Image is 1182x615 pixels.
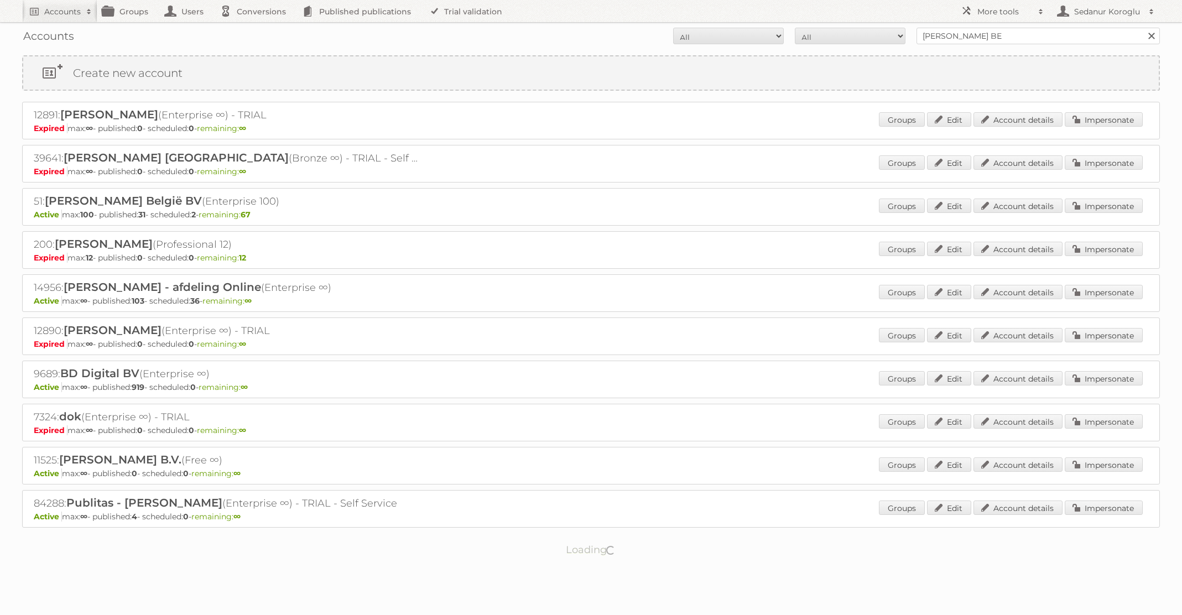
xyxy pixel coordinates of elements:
a: Account details [973,285,1063,299]
h2: 39641: (Bronze ∞) - TRIAL - Self Service [34,151,421,165]
strong: 0 [137,253,143,263]
strong: 0 [137,425,143,435]
a: Impersonate [1065,328,1143,342]
strong: 4 [132,512,137,522]
a: Groups [879,199,925,213]
strong: ∞ [80,468,87,478]
a: Groups [879,242,925,256]
span: Active [34,296,62,306]
h2: 12891: (Enterprise ∞) - TRIAL [34,108,421,122]
strong: 0 [137,123,143,133]
a: Impersonate [1065,285,1143,299]
a: Edit [927,501,971,515]
span: Expired [34,123,67,133]
h2: 84288: (Enterprise ∞) - TRIAL - Self Service [34,496,421,510]
span: remaining: [197,123,246,133]
a: Edit [927,414,971,429]
a: Create new account [23,56,1159,90]
span: Active [34,512,62,522]
a: Groups [879,112,925,127]
a: Groups [879,155,925,170]
span: remaining: [199,210,251,220]
span: remaining: [191,468,241,478]
strong: 0 [189,339,194,349]
span: [PERSON_NAME] België BV [45,194,202,207]
p: max: - published: - scheduled: - [34,512,1148,522]
strong: 103 [132,296,144,306]
h2: 9689: (Enterprise ∞) [34,367,421,381]
strong: 31 [138,210,145,220]
a: Edit [927,457,971,472]
strong: 0 [189,123,194,133]
h2: 14956: (Enterprise ∞) [34,280,421,295]
span: Active [34,210,62,220]
strong: ∞ [80,382,87,392]
a: Edit [927,112,971,127]
a: Impersonate [1065,414,1143,429]
a: Edit [927,242,971,256]
span: remaining: [197,339,246,349]
h2: 12890: (Enterprise ∞) - TRIAL [34,324,421,338]
strong: ∞ [244,296,252,306]
span: remaining: [197,425,246,435]
strong: 919 [132,382,144,392]
a: Account details [973,328,1063,342]
p: max: - published: - scheduled: - [34,296,1148,306]
p: max: - published: - scheduled: - [34,425,1148,435]
a: Account details [973,199,1063,213]
span: [PERSON_NAME] [GEOGRAPHIC_DATA] [64,151,289,164]
span: BD Digital BV [60,367,139,380]
span: Active [34,382,62,392]
a: Groups [879,414,925,429]
strong: ∞ [80,512,87,522]
h2: 200: (Professional 12) [34,237,421,252]
p: max: - published: - scheduled: - [34,468,1148,478]
a: Groups [879,371,925,385]
a: Groups [879,328,925,342]
p: max: - published: - scheduled: - [34,123,1148,133]
strong: ∞ [239,123,246,133]
a: Impersonate [1065,155,1143,170]
span: Expired [34,339,67,349]
a: Account details [973,155,1063,170]
a: Groups [879,457,925,472]
span: [PERSON_NAME] B.V. [59,453,181,466]
a: Account details [973,242,1063,256]
a: Impersonate [1065,199,1143,213]
strong: ∞ [86,166,93,176]
span: [PERSON_NAME] - afdeling Online [64,280,261,294]
span: Publitas - [PERSON_NAME] [66,496,222,509]
span: dok [59,410,81,423]
a: Impersonate [1065,371,1143,385]
strong: ∞ [239,425,246,435]
h2: 51: (Enterprise 100) [34,194,421,209]
a: Edit [927,285,971,299]
a: Edit [927,155,971,170]
a: Account details [973,371,1063,385]
a: Account details [973,414,1063,429]
strong: 0 [190,382,196,392]
span: [PERSON_NAME] [64,324,162,337]
p: max: - published: - scheduled: - [34,339,1148,349]
strong: 0 [183,468,189,478]
strong: ∞ [233,468,241,478]
strong: 36 [190,296,200,306]
a: Edit [927,328,971,342]
h2: Sedanur Koroglu [1071,6,1143,17]
strong: 67 [241,210,251,220]
p: max: - published: - scheduled: - [34,166,1148,176]
strong: ∞ [80,296,87,306]
p: Loading [531,539,651,561]
strong: 12 [239,253,246,263]
p: max: - published: - scheduled: - [34,253,1148,263]
strong: 0 [183,512,189,522]
p: max: - published: - scheduled: - [34,210,1148,220]
span: remaining: [199,382,248,392]
a: Edit [927,199,971,213]
span: Expired [34,166,67,176]
a: Account details [973,112,1063,127]
strong: 0 [137,339,143,349]
strong: ∞ [239,166,246,176]
strong: ∞ [233,512,241,522]
a: Impersonate [1065,501,1143,515]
